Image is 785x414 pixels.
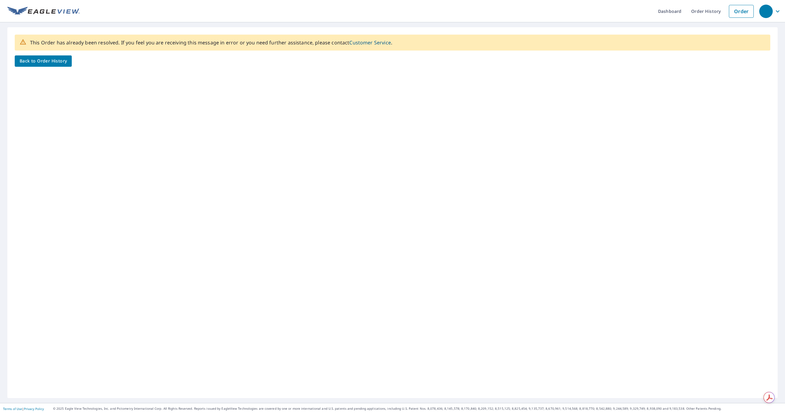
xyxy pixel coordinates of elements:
img: EV Logo [7,7,80,16]
a: Order [729,5,754,18]
a: Privacy Policy [24,407,44,411]
a: Terms of Use [3,407,22,411]
p: © 2025 Eagle View Technologies, Inc. and Pictometry International Corp. All Rights Reserved. Repo... [53,406,782,411]
a: Back to Order History [15,55,72,67]
p: This Order has already been resolved. If you feel you are receiving this message in error or you ... [30,39,392,46]
span: Back to Order History [20,57,67,65]
p: | [3,407,44,411]
a: Customer Service [349,39,391,46]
